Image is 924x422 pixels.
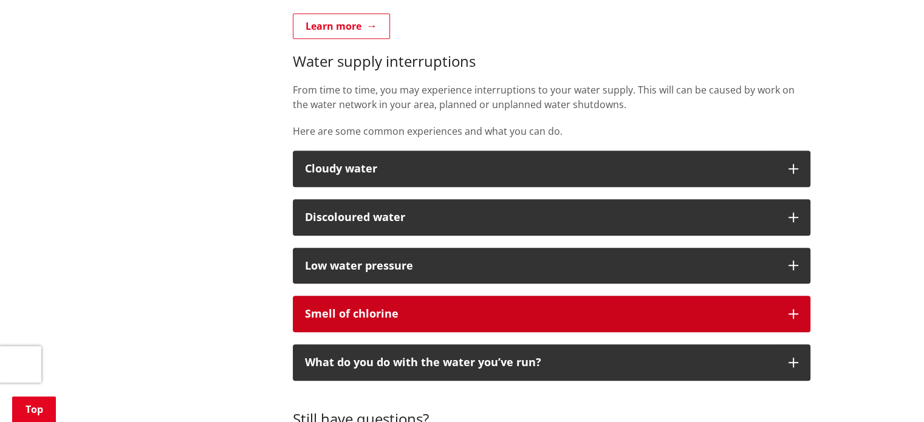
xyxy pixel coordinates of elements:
button: Smell of chlorine [293,296,810,332]
button: What do you do with the water you’ve run? [293,344,810,381]
button: Discoloured water [293,199,810,236]
div: Cloudy water [305,163,776,175]
p: What do you do with the water you’ve run? [305,356,776,369]
button: Cloudy water [293,151,810,187]
a: Learn more [293,13,390,39]
p: Here are some common experiences and what you can do. [293,124,810,138]
div: Low water pressure [305,260,776,272]
h3: Water supply interruptions [293,53,810,70]
button: Low water pressure [293,248,810,284]
div: Smell of chlorine [305,308,776,320]
div: Discoloured water [305,211,776,223]
a: Top [12,396,56,422]
p: From time to time, you may experience interruptions to your water supply. This will can be caused... [293,83,810,112]
iframe: Messenger Launcher [868,371,912,415]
